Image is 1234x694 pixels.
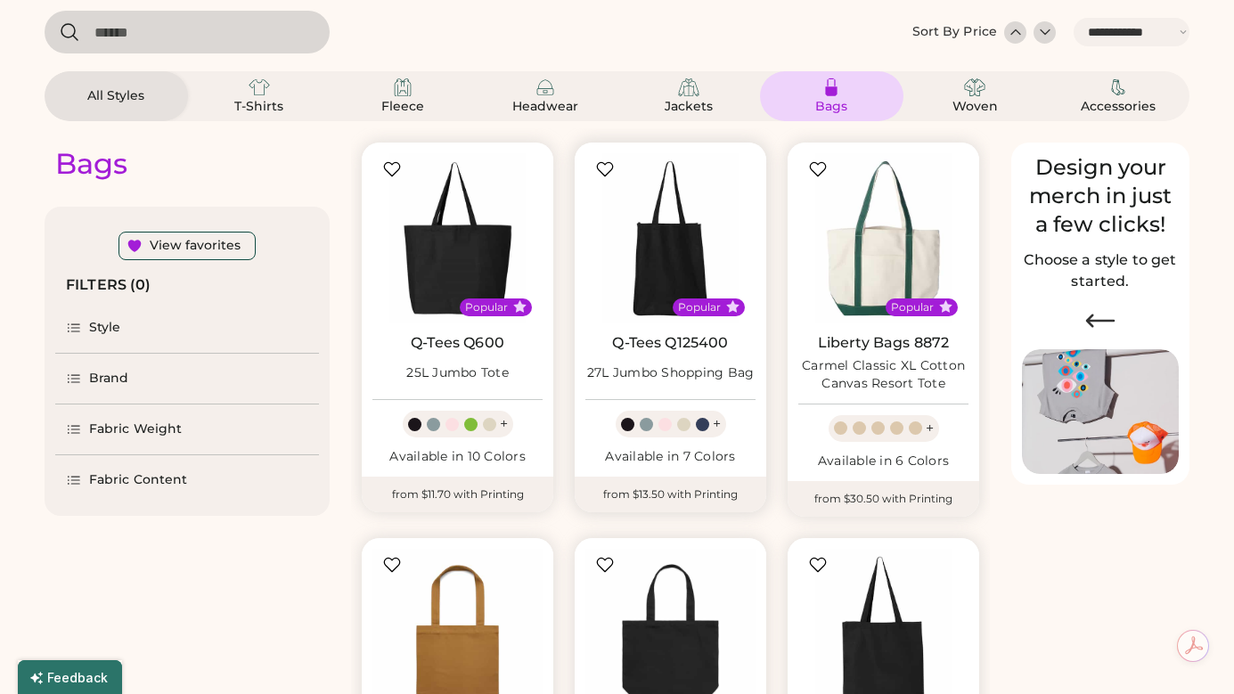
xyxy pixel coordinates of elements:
[505,98,585,116] div: Headwear
[788,481,979,517] div: from $30.50 with Printing
[55,146,127,182] div: Bags
[465,300,508,314] div: Popular
[66,274,151,296] div: FILTERS (0)
[1107,77,1129,98] img: Accessories Icon
[678,300,721,314] div: Popular
[818,334,950,352] a: Liberty Bags 8872
[587,364,755,382] div: 27L Jumbo Shopping Bag
[76,87,156,105] div: All Styles
[678,77,699,98] img: Jackets Icon
[821,77,842,98] img: Bags Icon
[406,364,509,382] div: 25L Jumbo Tote
[89,319,121,337] div: Style
[150,237,241,255] div: View favorites
[585,153,756,323] img: Q-Tees Q125400 27L Jumbo Shopping Bag
[935,98,1015,116] div: Woven
[89,370,129,388] div: Brand
[585,448,756,466] div: Available in 7 Colors
[926,419,934,438] div: +
[411,334,504,352] a: Q-Tees Q600
[362,477,553,512] div: from $11.70 with Printing
[363,98,443,116] div: Fleece
[513,300,527,314] button: Popular Style
[575,477,766,512] div: from $13.50 with Printing
[912,23,997,41] div: Sort By Price
[89,471,187,489] div: Fabric Content
[713,414,721,434] div: +
[726,300,740,314] button: Popular Style
[249,77,270,98] img: T-Shirts Icon
[1022,153,1179,239] div: Design your merch in just a few clicks!
[798,453,968,470] div: Available in 6 Colors
[798,153,968,323] img: Liberty Bags 8872 Carmel Classic XL Cotton Canvas Resort Tote
[500,414,508,434] div: +
[89,420,182,438] div: Fabric Weight
[219,98,299,116] div: T-Shirts
[1078,98,1158,116] div: Accessories
[798,357,968,393] div: Carmel Classic XL Cotton Canvas Resort Tote
[372,448,543,466] div: Available in 10 Colors
[392,77,413,98] img: Fleece Icon
[891,300,934,314] div: Popular
[1022,349,1179,475] img: Image of Lisa Congdon Eye Print on T-Shirt and Hat
[649,98,729,116] div: Jackets
[372,153,543,323] img: Q-Tees Q600 25L Jumbo Tote
[791,98,871,116] div: Bags
[612,334,728,352] a: Q-Tees Q125400
[535,77,556,98] img: Headwear Icon
[939,300,952,314] button: Popular Style
[964,77,985,98] img: Woven Icon
[1022,249,1179,292] h2: Choose a style to get started.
